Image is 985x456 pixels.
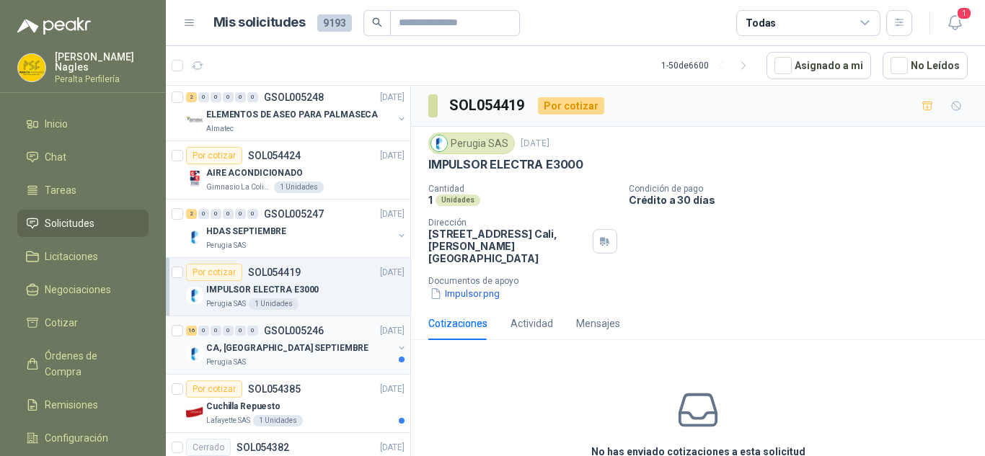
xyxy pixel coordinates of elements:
div: 0 [198,92,209,102]
img: Company Logo [186,112,203,129]
div: Todas [746,15,776,31]
div: 0 [247,209,258,219]
span: Remisiones [45,397,98,413]
p: SOL054424 [248,151,301,161]
p: Crédito a 30 días [629,194,979,206]
div: 0 [247,326,258,336]
p: Gimnasio La Colina [206,182,271,193]
span: Chat [45,149,66,165]
div: Por cotizar [538,97,604,115]
div: 0 [223,326,234,336]
span: Licitaciones [45,249,98,264]
p: [DATE] [380,266,405,280]
div: 1 Unidades [274,182,324,193]
div: 0 [235,92,246,102]
img: Company Logo [186,228,203,246]
span: Inicio [45,116,68,132]
div: 0 [223,209,234,219]
span: Configuración [45,430,108,446]
p: IMPULSOR ELECTRA E3000 [206,283,319,297]
img: Logo peakr [17,17,91,35]
div: 2 [186,92,197,102]
div: Unidades [436,195,480,206]
div: 1 Unidades [253,415,303,426]
p: Cuchilla Repuesto [206,400,281,413]
a: Licitaciones [17,243,149,270]
a: Negociaciones [17,276,149,303]
p: SOL054382 [237,442,289,452]
div: 16 [186,326,197,336]
p: Dirección [428,218,587,228]
div: 0 [235,326,246,336]
a: Solicitudes [17,210,149,237]
span: 1 [956,6,972,20]
div: 0 [198,326,209,336]
p: [DATE] [380,441,405,455]
p: [STREET_ADDRESS] Cali , [PERSON_NAME][GEOGRAPHIC_DATA] [428,228,587,264]
div: 0 [247,92,258,102]
p: SOL054385 [248,384,301,394]
span: Negociaciones [45,282,111,298]
img: Company Logo [18,54,45,81]
span: Tareas [45,182,76,198]
img: Company Logo [186,403,203,421]
div: Por cotizar [186,147,242,164]
p: SOL054419 [248,267,301,277]
a: Tareas [17,176,149,204]
button: Impulsor.png [428,286,501,301]
a: Por cotizarSOL054419[DATE] Company LogoIMPULSOR ELECTRA E3000Perugia SAS1 Unidades [166,258,410,316]
div: 0 [211,209,221,219]
p: Perugia SAS [206,357,246,368]
a: Por cotizarSOL054424[DATE] Company LogoAIRE ACONDICIONADOGimnasio La Colina1 Unidades [166,141,410,200]
h3: SOL054419 [449,94,526,117]
p: Cantidad [428,184,617,194]
div: Por cotizar [186,264,242,281]
h1: Mis solicitudes [213,12,306,33]
span: search [372,17,382,27]
p: GSOL005247 [264,209,324,219]
img: Company Logo [186,170,203,187]
img: Company Logo [186,345,203,362]
p: ELEMENTOS DE ASEO PARA PALMASECA [206,108,378,122]
p: Perugia SAS [206,298,246,310]
div: 0 [223,92,234,102]
a: Cotizar [17,309,149,336]
a: 2 0 0 0 0 0 GSOL005248[DATE] Company LogoELEMENTOS DE ASEO PARA PALMASECAAlmatec [186,89,407,135]
div: 0 [198,209,209,219]
p: [PERSON_NAME] Nagles [55,52,149,72]
div: Por cotizar [186,380,242,398]
div: Cotizaciones [428,316,487,331]
p: [DATE] [380,207,405,221]
a: Configuración [17,424,149,452]
a: Por cotizarSOL054385[DATE] Company LogoCuchilla RepuestoLafayette SAS1 Unidades [166,375,410,433]
p: AIRE ACONDICIONADO [206,166,303,180]
p: IMPULSOR ELECTRA E3000 [428,157,583,172]
a: Inicio [17,110,149,138]
p: GSOL005246 [264,326,324,336]
a: 16 0 0 0 0 0 GSOL005246[DATE] Company LogoCA, [GEOGRAPHIC_DATA] SEPTIEMBREPerugia SAS [186,322,407,368]
div: Mensajes [576,316,620,331]
span: Órdenes de Compra [45,348,135,380]
img: Company Logo [186,287,203,304]
p: Condición de pago [629,184,979,194]
button: 1 [942,10,968,36]
div: 0 [235,209,246,219]
p: Perugia SAS [206,240,246,251]
div: 1 Unidades [249,298,299,310]
span: Cotizar [45,315,78,331]
p: [DATE] [380,91,405,104]
p: CA, [GEOGRAPHIC_DATA] SEPTIEMBRE [206,341,368,355]
div: Perugia SAS [428,133,515,154]
p: [DATE] [521,137,549,151]
span: 9193 [317,14,352,32]
p: Lafayette SAS [206,415,250,426]
p: HDAS SEPTIEMBRE [206,225,286,238]
div: Actividad [511,316,553,331]
button: No Leídos [883,52,968,79]
div: 0 [211,326,221,336]
span: Solicitudes [45,215,94,231]
p: [DATE] [380,149,405,163]
a: Órdenes de Compra [17,342,149,385]
p: GSOL005248 [264,92,324,102]
p: Peralta Perfilería [55,75,149,84]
